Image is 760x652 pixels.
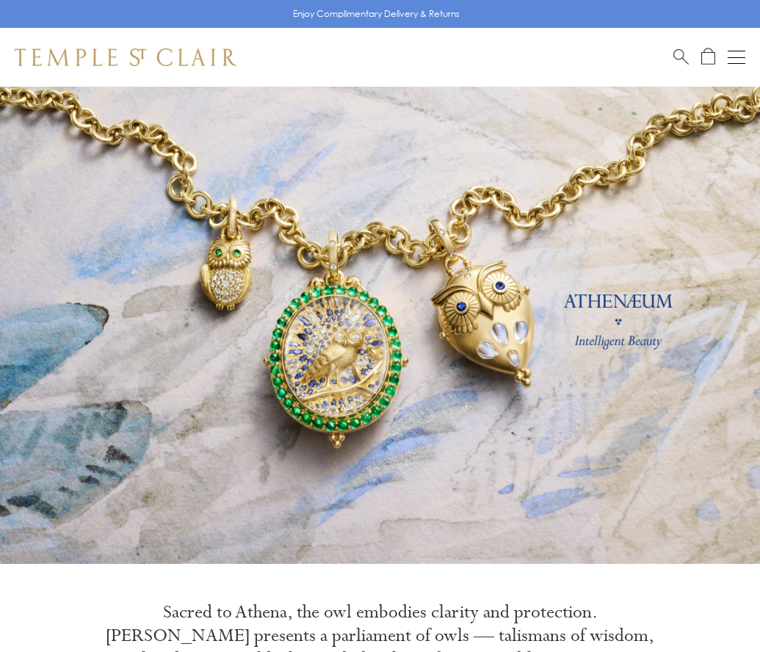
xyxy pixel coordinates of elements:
img: Temple St. Clair [15,48,236,66]
a: Search [673,48,689,66]
p: Enjoy Complimentary Delivery & Returns [293,7,460,21]
button: Open navigation [728,48,745,66]
a: Open Shopping Bag [701,48,715,66]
